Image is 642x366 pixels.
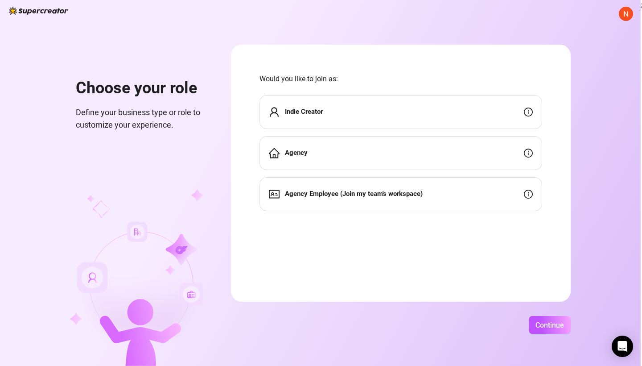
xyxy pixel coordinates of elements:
[9,7,68,15] img: logo
[259,73,542,84] span: Would you like to join as:
[524,149,533,158] span: info-circle
[535,321,564,329] span: Continue
[285,149,308,157] strong: Agency
[269,107,280,117] span: user
[285,190,423,198] strong: Agency Employee (Join my team's workspace)
[612,336,633,357] div: Open Intercom Messenger
[269,148,280,158] span: home
[285,108,323,116] strong: Indie Creator
[524,108,533,116] span: info-circle
[524,190,533,199] span: info-circle
[619,7,633,21] img: ACg8ocJ_BVcnOmMMs2wGmQupe0fOHqFBDlWJGCenLpEZ_kJY9PPc-g=s96-c
[76,79,210,98] h1: Choose your role
[76,106,210,132] span: Define your business type or role to customize your experience.
[269,189,280,200] span: idcard
[529,316,571,334] button: Continue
